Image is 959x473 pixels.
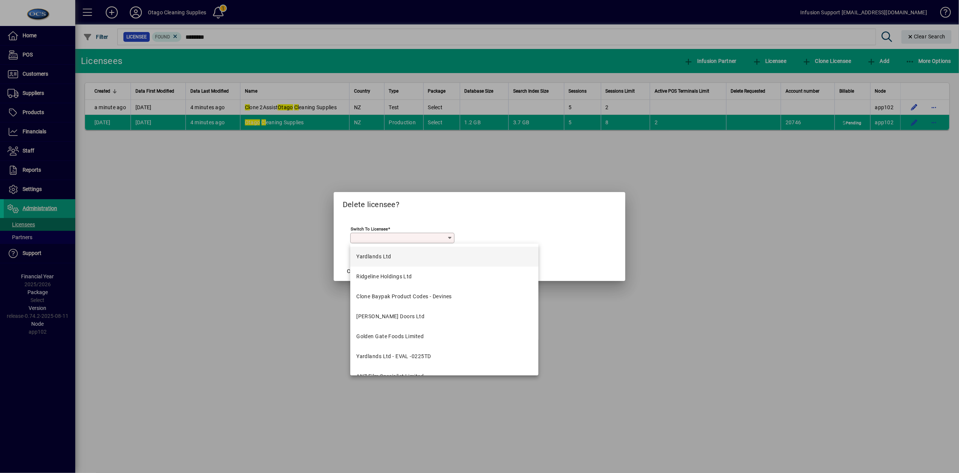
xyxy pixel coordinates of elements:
[350,307,538,327] mat-option: Bennett Doors Ltd
[356,352,431,360] div: Yardlands Ltd - EVAL -0225TD
[350,247,538,267] mat-option: Yardlands Ltd
[343,264,367,278] button: Cancel
[356,293,452,301] div: Clone Baypak Product Codes - Devines
[350,287,538,307] mat-option: Clone Baypak Product Codes - Devines
[356,273,412,281] div: Ridgeline Holdings Ltd
[351,226,388,232] mat-label: Switch to licensee
[356,372,424,380] div: ANZ Film Specialist Limited
[356,313,424,320] div: [PERSON_NAME] Doors Ltd
[334,192,625,214] h2: Delete licensee?
[350,327,538,346] mat-option: Golden Gate Foods Limited
[350,366,538,386] mat-option: ANZ Film Specialist Limited
[350,346,538,366] mat-option: Yardlands Ltd - EVAL -0225TD
[350,267,538,287] mat-option: Ridgeline Holdings Ltd
[356,253,391,261] div: Yardlands Ltd
[356,333,424,340] div: Golden Gate Foods Limited
[347,267,363,275] span: Cancel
